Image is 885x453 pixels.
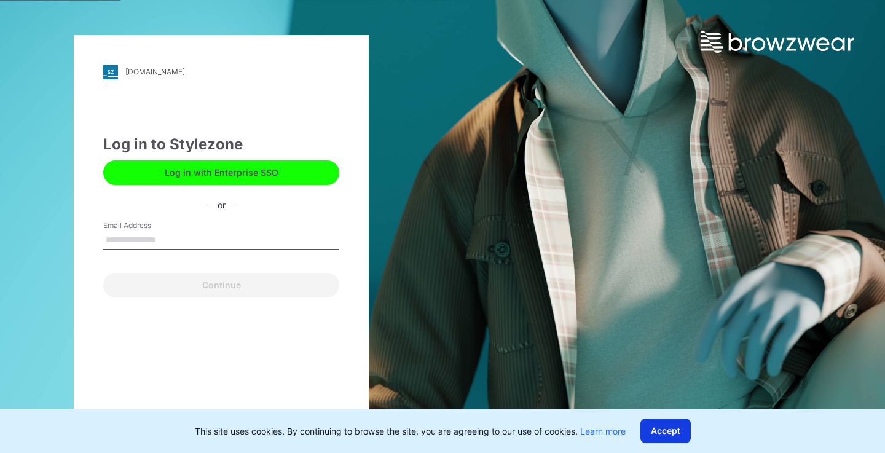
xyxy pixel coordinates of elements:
[103,65,339,79] a: [DOMAIN_NAME]
[125,67,185,76] div: [DOMAIN_NAME]
[103,220,189,231] label: Email Address
[195,425,626,438] p: This site uses cookies. By continuing to browse the site, you are agreeing to our use of cookies.
[640,419,691,443] button: Accept
[701,31,854,53] img: browzwear-logo.e42bd6dac1945053ebaf764b6aa21510.svg
[103,160,339,185] button: Log in with Enterprise SSO
[580,426,626,436] a: Learn more
[103,65,118,79] img: stylezone-logo.562084cfcfab977791bfbf7441f1a819.svg
[103,133,339,156] div: Log in to Stylezone
[208,199,235,211] div: or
